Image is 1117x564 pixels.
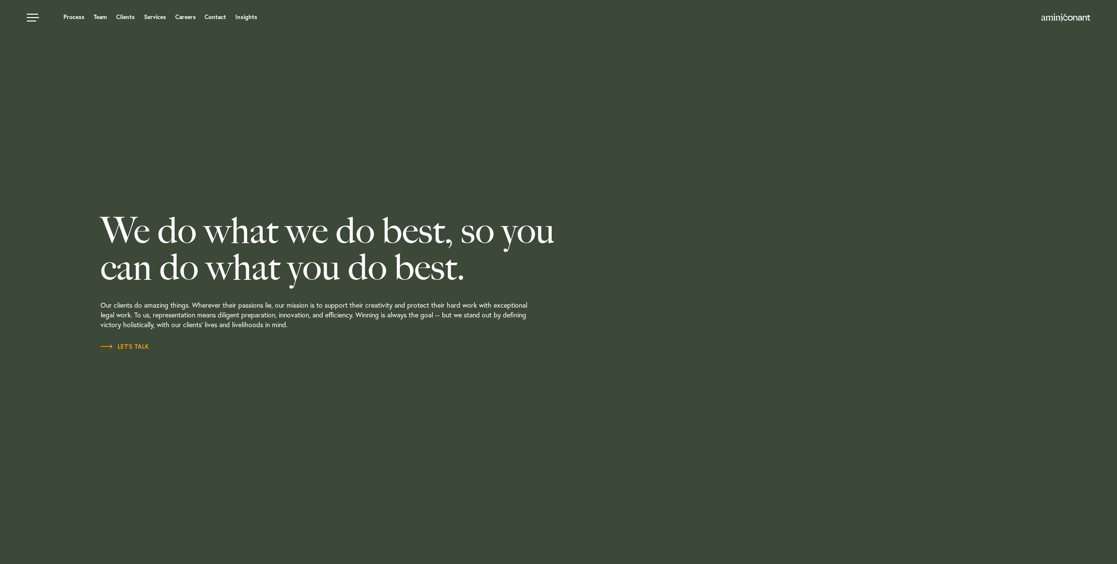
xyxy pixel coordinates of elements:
a: Team [94,14,107,20]
a: Let’s Talk [101,342,149,352]
p: Our clients do amazing things. Wherever their passions lie, our mission is to support their creat... [101,286,644,342]
a: Contact [205,14,226,20]
a: Clients [116,14,135,20]
span: Let’s Talk [101,344,149,350]
a: Insights [235,14,257,20]
h2: We do what we do best, so you can do what you do best. [101,212,644,286]
img: Amini & Conant [1041,14,1090,21]
a: Careers [175,14,196,20]
a: Services [144,14,166,20]
a: Process [63,14,84,20]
